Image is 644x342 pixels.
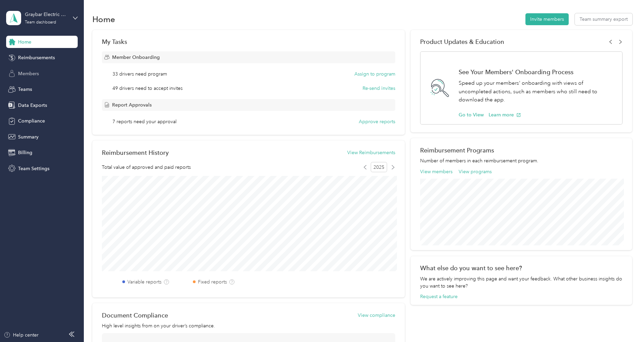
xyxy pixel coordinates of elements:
[18,117,45,125] span: Compliance
[363,85,395,92] button: Re-send invites
[112,118,177,125] span: 7 reports need your approval
[420,157,623,164] p: Number of members in each reimbursement program.
[18,102,47,109] span: Data Exports
[102,312,168,319] h2: Document Compliance
[102,38,395,45] div: My Tasks
[575,13,632,25] button: Team summary export
[198,278,227,286] label: Fixed reports
[359,118,395,125] button: Approve reports
[92,16,115,23] h1: Home
[459,68,615,76] h1: See Your Members' Onboarding Process
[102,322,395,329] p: High level insights from on your driver’s compliance.
[420,293,458,300] button: Request a feature
[4,331,39,339] button: Help center
[112,54,160,61] span: Member Onboarding
[112,101,152,109] span: Report Approvals
[420,147,623,154] h2: Reimbursement Programs
[354,70,395,78] button: Assign to program
[18,133,39,141] span: Summary
[420,38,504,45] span: Product Updates & Education
[525,13,569,25] button: Invite members
[420,275,623,290] div: We are actively improving this page and want your feedback. What other business insights do you w...
[127,278,162,286] label: Variable reports
[18,149,32,156] span: Billing
[459,79,615,104] p: Speed up your members' onboarding with views of uncompleted actions, such as members who still ne...
[358,312,395,319] button: View compliance
[18,165,49,172] span: Team Settings
[489,111,521,118] button: Learn more
[459,168,492,175] button: View programs
[371,162,387,172] span: 2025
[606,304,644,342] iframe: Everlance-gr Chat Button Frame
[420,168,453,175] button: View members
[18,54,55,61] span: Reimbursements
[112,70,167,78] span: 33 drivers need program
[459,111,484,118] button: Go to View
[347,149,395,156] button: View Reimbursements
[102,164,191,171] span: Total value of approved and paid reports
[18,70,39,77] span: Members
[25,20,56,25] div: Team dashboard
[18,86,32,93] span: Teams
[102,149,169,156] h2: Reimbursement History
[112,85,183,92] span: 49 drivers need to accept invites
[420,264,623,272] div: What else do you want to see here?
[18,38,31,46] span: Home
[25,11,67,18] div: Graybar Electric Company, Inc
